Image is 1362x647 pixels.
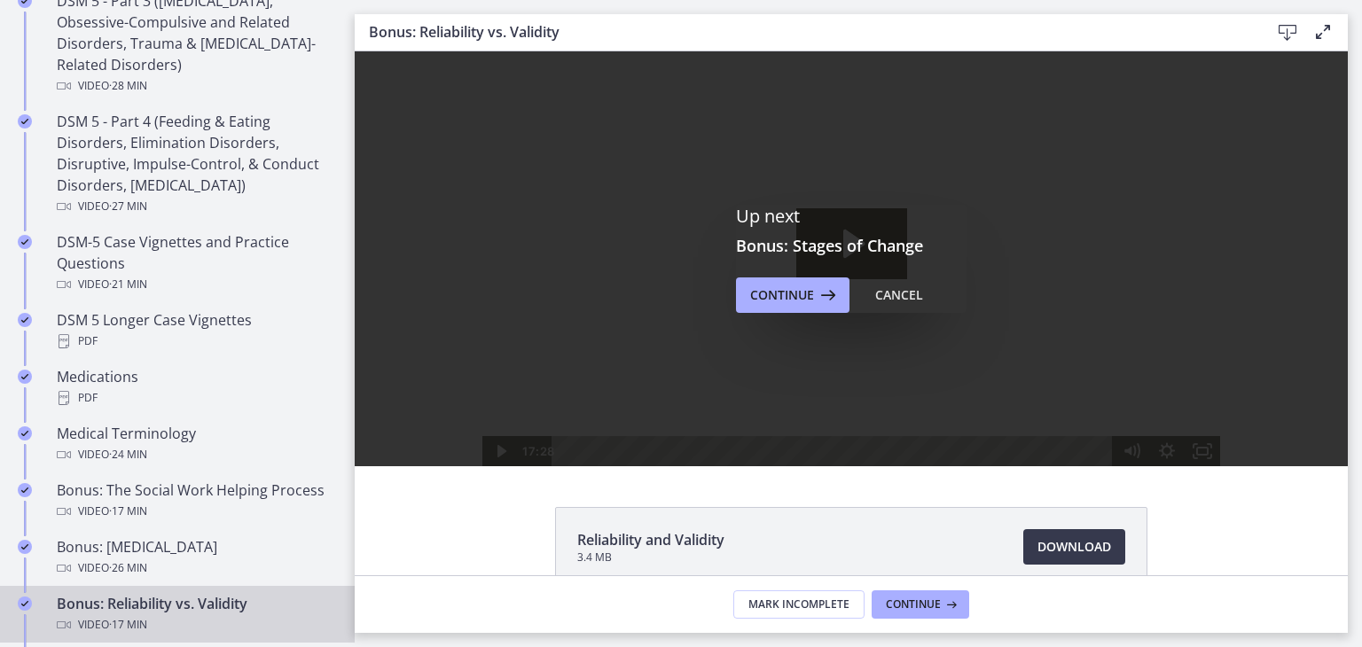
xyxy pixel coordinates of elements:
span: Download [1037,536,1111,557]
div: Video [57,75,333,97]
div: DSM-5 Case Vignettes and Practice Questions [57,231,333,295]
span: · 24 min [109,444,147,465]
i: Completed [18,540,32,554]
span: 3.4 MB [577,550,724,565]
h3: Bonus: Reliability vs. Validity [369,21,1241,43]
span: · 27 min [109,196,147,217]
div: Medical Terminology [57,423,333,465]
div: Video [57,501,333,522]
i: Completed [18,313,32,327]
i: Completed [18,596,32,611]
button: Continue [872,590,969,619]
i: Completed [18,426,32,440]
span: · 28 min [109,75,147,97]
div: Bonus: [MEDICAL_DATA] [57,536,333,579]
button: Play Video [128,385,163,415]
span: · 21 min [109,274,147,295]
div: PDF [57,331,333,352]
span: Continue [750,285,814,306]
span: Mark Incomplete [748,597,849,612]
span: Continue [886,597,941,612]
div: PDF [57,387,333,409]
div: Bonus: The Social Work Helping Process [57,479,333,522]
i: Completed [18,114,32,129]
div: Cancel [875,285,923,306]
div: Video [57,274,333,295]
button: Continue [736,277,849,313]
i: Completed [18,370,32,384]
a: Download [1023,529,1125,565]
button: Mute [759,385,794,415]
div: Medications [57,366,333,409]
div: DSM 5 Longer Case Vignettes [57,309,333,352]
span: · 26 min [109,557,147,579]
h3: Bonus: Stages of Change [736,235,967,256]
div: Video [57,557,333,579]
i: Completed [18,235,32,249]
button: Fullscreen [830,385,865,415]
p: Up next [736,205,967,228]
div: Bonus: Reliability vs. Validity [57,593,333,635]
button: Show settings menu [794,385,830,415]
button: Play Video: cls55igrkbac72sj7790.mp4 [442,157,552,228]
span: · 17 min [109,501,147,522]
i: Completed [18,483,32,497]
div: DSM 5 - Part 4 (Feeding & Eating Disorders, Elimination Disorders, Disruptive, Impulse-Control, &... [57,111,333,217]
span: Reliability and Validity [577,529,724,550]
button: Cancel [861,277,937,313]
div: Video [57,196,333,217]
div: Video [57,444,333,465]
div: Playbar [210,385,750,415]
span: · 17 min [109,614,147,635]
button: Mark Incomplete [733,590,865,619]
div: Video [57,614,333,635]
